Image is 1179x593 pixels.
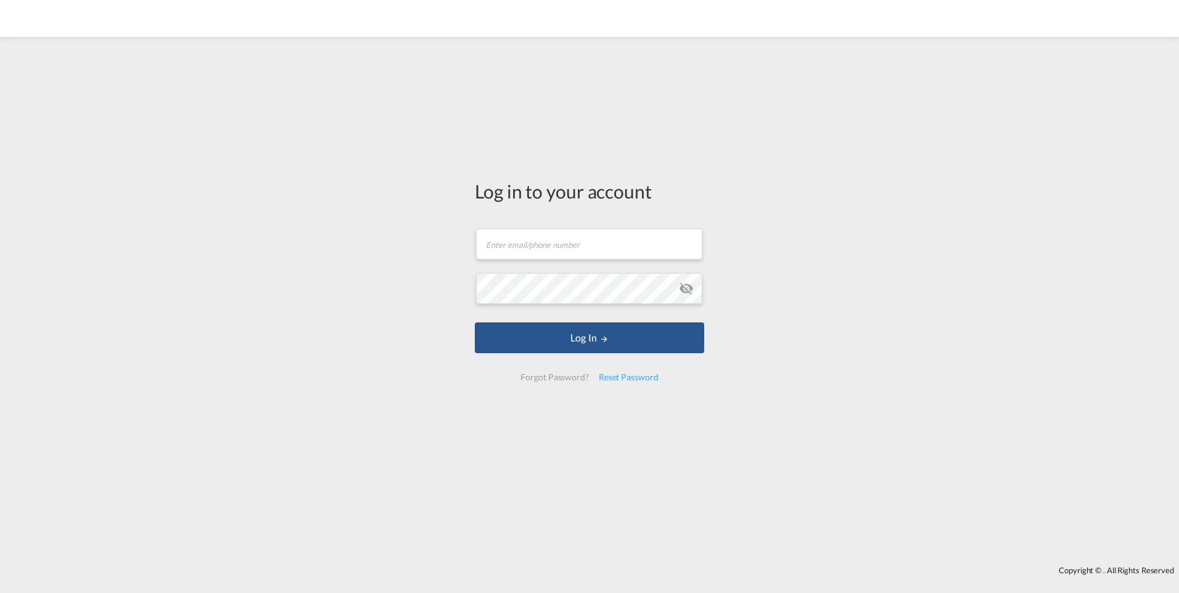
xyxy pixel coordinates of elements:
button: LOGIN [475,322,704,353]
div: Forgot Password? [516,366,593,388]
div: Reset Password [594,366,663,388]
div: Log in to your account [475,178,704,204]
input: Enter email/phone number [476,229,702,260]
md-icon: icon-eye-off [679,281,694,296]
